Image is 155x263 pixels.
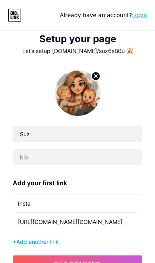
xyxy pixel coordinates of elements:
[60,11,147,20] div: Already have an account?
[132,12,147,18] a: Login
[13,126,142,142] input: Your name
[55,70,101,116] img: profile pic
[16,238,59,245] span: Add another link
[18,213,137,231] input: URL (https://instagram.com/yourname)
[13,149,142,165] input: bio
[18,194,137,212] input: Link name (My Instagram)
[13,178,142,188] div: Add your first link
[13,237,142,246] div: +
